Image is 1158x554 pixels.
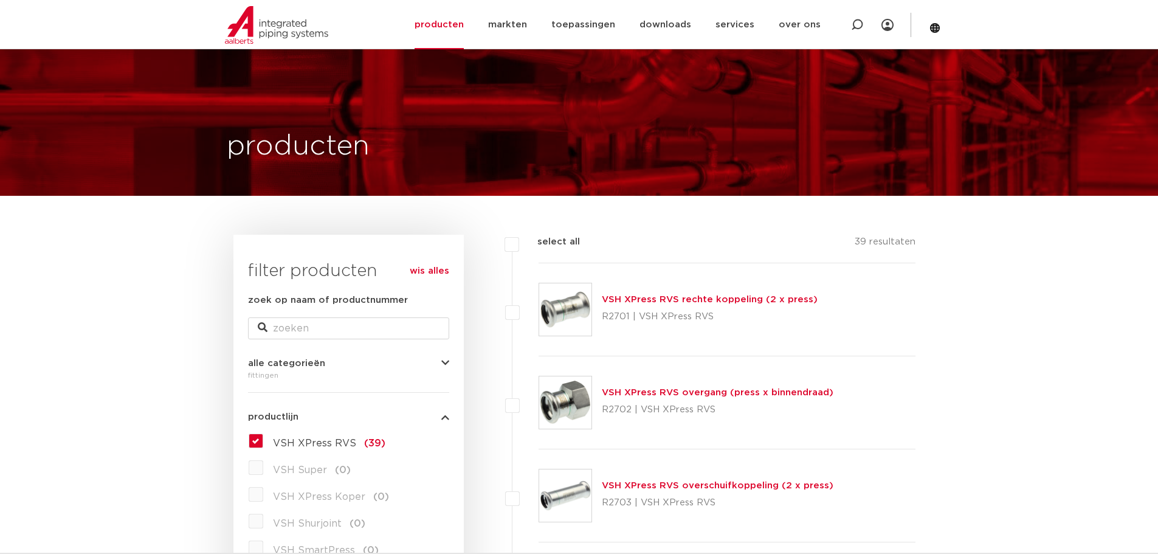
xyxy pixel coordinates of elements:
span: (0) [373,492,389,502]
a: wis alles [410,264,449,279]
span: (0) [350,519,365,528]
span: alle categorieën [248,359,325,368]
input: zoeken [248,317,449,339]
span: VSH XPress RVS [273,438,356,448]
span: productlijn [248,412,298,421]
img: Thumbnail for VSH XPress RVS overschuifkoppeling (2 x press) [539,469,591,522]
span: VSH Super [273,465,327,475]
p: 39 resultaten [855,235,915,254]
span: (39) [364,438,385,448]
button: alle categorieën [248,359,449,368]
a: VSH XPress RVS overschuifkoppeling (2 x press) [602,481,833,490]
span: VSH Shurjoint [273,519,342,528]
label: zoek op naam of productnummer [248,293,408,308]
button: productlijn [248,412,449,421]
a: VSH XPress RVS overgang (press x binnendraad) [602,388,833,397]
h3: filter producten [248,259,449,283]
p: R2701 | VSH XPress RVS [602,307,818,327]
img: Thumbnail for VSH XPress RVS overgang (press x binnendraad) [539,376,591,429]
p: R2703 | VSH XPress RVS [602,493,833,513]
h1: producten [227,127,370,166]
img: Thumbnail for VSH XPress RVS rechte koppeling (2 x press) [539,283,591,336]
span: VSH XPress Koper [273,492,365,502]
p: R2702 | VSH XPress RVS [602,400,833,420]
span: (0) [335,465,351,475]
label: select all [519,235,580,249]
div: fittingen [248,368,449,383]
a: VSH XPress RVS rechte koppeling (2 x press) [602,295,818,304]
